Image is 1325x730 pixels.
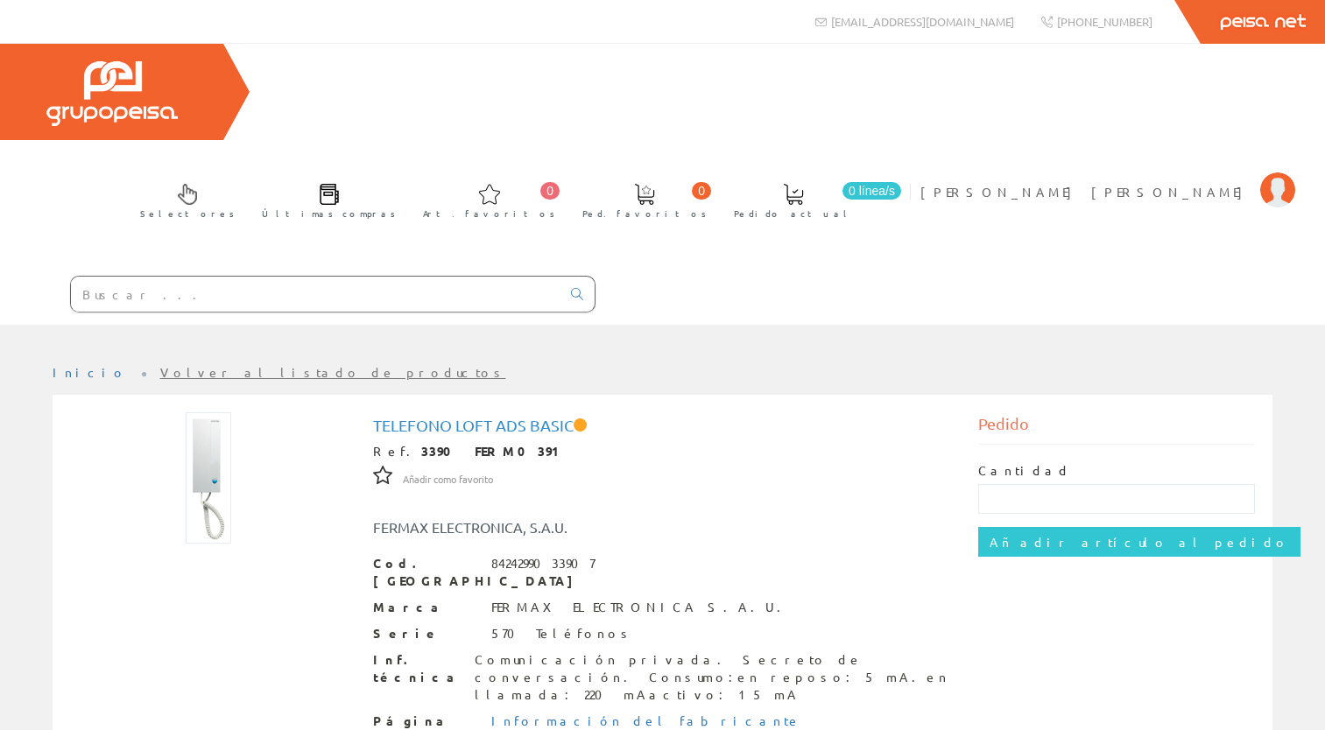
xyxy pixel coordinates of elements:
h1: Telefono Loft Ads Basic [373,417,953,434]
span: Art. favoritos [423,205,555,222]
a: Selectores [123,169,243,229]
a: Añadir como favorito [403,470,493,486]
span: 0 línea/s [842,182,901,200]
span: [PERSON_NAME] [PERSON_NAME] [920,183,1251,200]
input: Añadir artículo al pedido [978,527,1300,557]
span: Cod. [GEOGRAPHIC_DATA] [373,555,478,590]
div: Comunicación privada. Secreto de conversación. Consumo:en reposo: 5 mA.en llamada: 220 mAactivo: ... [475,651,953,704]
div: FERMAX ELECTRONICA S.A.U. [491,599,792,616]
span: Marca [373,599,478,616]
span: [PHONE_NUMBER] [1057,14,1152,29]
a: [PERSON_NAME] [PERSON_NAME] [920,169,1295,186]
img: Foto artículo Telefono Loft Ads Basic (52.5x150) [186,412,232,544]
label: Cantidad [978,462,1071,480]
span: 0 [540,182,560,200]
div: Pedido [978,412,1255,445]
span: Inf. técnica [373,651,462,686]
span: Serie [373,625,478,642]
div: 570 Teléfonos [491,625,633,642]
span: Selectores [140,205,235,222]
span: 0 [692,182,711,200]
span: [EMAIL_ADDRESS][DOMAIN_NAME] [831,14,1014,29]
span: Últimas compras [262,205,396,222]
span: Pedido actual [734,205,853,222]
div: FERMAX ELECTRONICA, S.A.U. [360,517,713,537]
span: Ped. favoritos [582,205,707,222]
img: Grupo Peisa [46,61,178,126]
strong: 3390 FERM0391 [421,443,567,459]
a: Inicio [53,364,127,380]
div: Ref. [373,443,953,460]
a: Volver al listado de productos [160,364,506,380]
div: 8424299033907 [491,555,595,572]
a: Información del fabricante [491,712,801,728]
input: Buscar ... [71,277,560,312]
a: Últimas compras [244,169,405,229]
span: Añadir como favorito [403,473,493,487]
